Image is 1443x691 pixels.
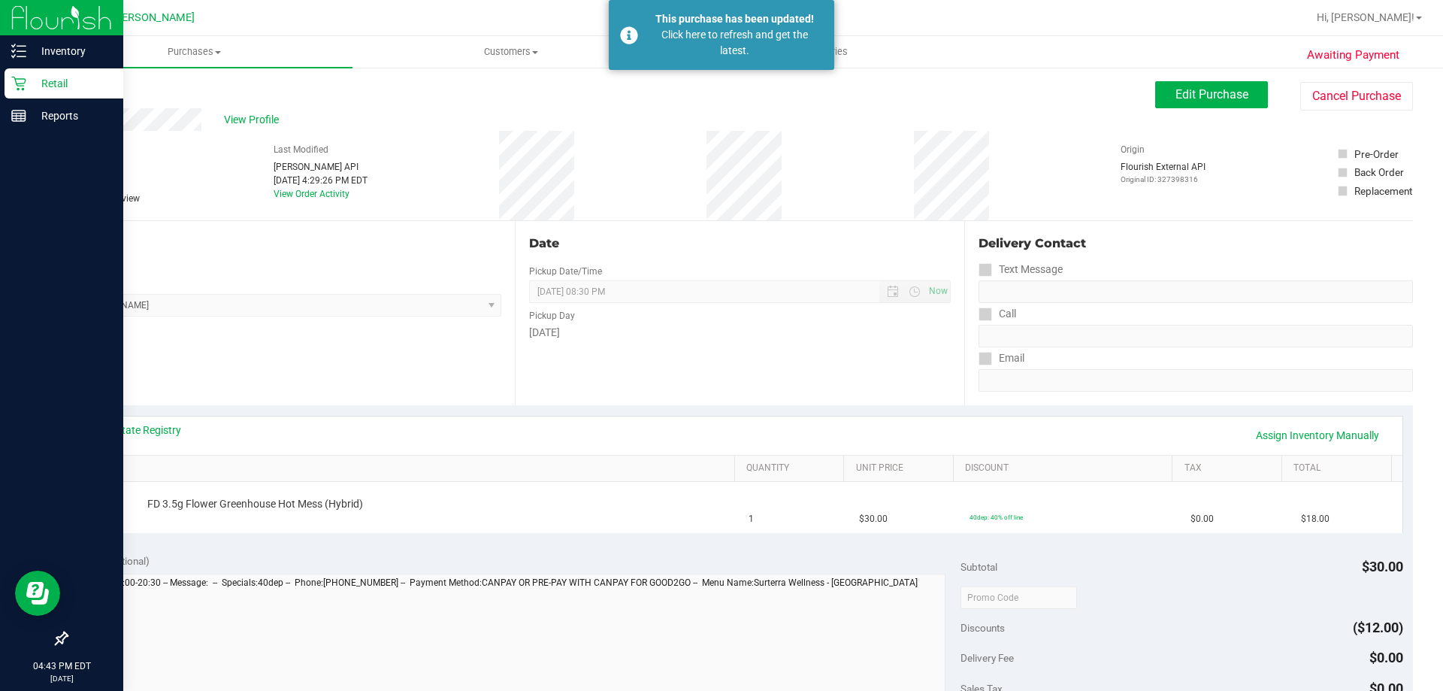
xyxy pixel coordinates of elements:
span: $18.00 [1301,512,1330,526]
span: Hi, [PERSON_NAME]! [1317,11,1414,23]
span: Subtotal [960,561,997,573]
a: Purchases [36,36,352,68]
a: Customers [352,36,669,68]
span: Delivery Fee [960,652,1014,664]
a: Tax [1184,462,1276,474]
a: SKU [89,462,728,474]
input: Promo Code [960,586,1077,609]
a: Discount [965,462,1166,474]
span: Purchases [36,45,352,59]
div: Delivery Contact [979,235,1413,253]
input: Format: (999) 999-9999 [979,280,1413,303]
div: Flourish External API [1121,160,1206,185]
label: Text Message [979,259,1063,280]
span: Customers [353,45,668,59]
span: [PERSON_NAME] [112,11,195,24]
a: View State Registry [91,423,181,438]
p: Retail [26,74,116,92]
div: This purchase has been updated! [646,11,823,27]
div: Replacement [1354,183,1412,199]
span: Discounts [960,614,1005,641]
div: [DATE] 4:29:26 PM EDT [274,174,368,187]
div: Back Order [1354,165,1404,180]
p: Reports [26,107,116,125]
button: Edit Purchase [1155,81,1268,108]
p: Original ID: 327398316 [1121,174,1206,185]
div: Date [529,235,950,253]
inline-svg: Inventory [11,44,26,59]
div: [PERSON_NAME] API [274,160,368,174]
p: Inventory [26,42,116,60]
span: $0.00 [1190,512,1214,526]
span: ($12.00) [1353,620,1403,635]
input: Format: (999) 999-9999 [979,325,1413,347]
div: Location [66,235,501,253]
div: Click here to refresh and get the latest. [646,27,823,59]
label: Email [979,347,1024,369]
span: $30.00 [859,512,888,526]
a: Total [1293,462,1385,474]
span: View Profile [224,112,284,128]
label: Call [979,303,1016,325]
span: Awaiting Payment [1307,47,1399,64]
a: View Order Activity [274,189,349,199]
div: Pre-Order [1354,147,1399,162]
label: Origin [1121,143,1145,156]
span: Edit Purchase [1175,87,1248,102]
a: Assign Inventory Manually [1246,423,1389,448]
button: Cancel Purchase [1300,82,1413,111]
span: 40dep: 40% off line [970,514,1023,521]
span: $0.00 [1369,650,1403,665]
iframe: Resource center [15,571,60,616]
label: Last Modified [274,143,328,156]
p: [DATE] [7,673,116,684]
label: Pickup Date/Time [529,265,602,278]
a: Quantity [746,462,838,474]
p: 04:43 PM EDT [7,659,116,673]
inline-svg: Reports [11,108,26,123]
span: $30.00 [1362,559,1403,574]
a: Unit Price [856,462,948,474]
span: FD 3.5g Flower Greenhouse Hot Mess (Hybrid) [147,497,363,511]
label: Pickup Day [529,309,575,323]
span: 1 [749,512,754,526]
inline-svg: Retail [11,76,26,91]
div: [DATE] [529,325,950,341]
